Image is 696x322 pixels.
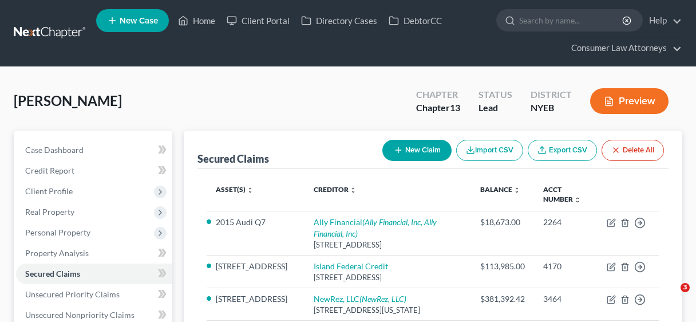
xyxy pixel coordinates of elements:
input: Search by name... [519,10,624,31]
i: unfold_more [574,197,581,203]
a: Help [643,10,682,31]
span: 13 [450,102,460,113]
a: Export CSV [528,140,597,161]
a: Ally Financial(Ally Financial, Inc, Ally Financial, Inc) [314,217,437,238]
div: 4170 [543,261,588,272]
i: unfold_more [247,187,254,194]
span: Case Dashboard [25,145,84,155]
span: [PERSON_NAME] [14,92,122,109]
div: 3464 [543,293,588,305]
i: unfold_more [513,187,520,194]
div: [STREET_ADDRESS][US_STATE] [314,305,462,316]
a: Asset(s) unfold_more [216,185,254,194]
div: $113,985.00 [480,261,525,272]
i: (NewRez, LLC) [359,294,406,304]
div: $18,673.00 [480,217,525,228]
div: $381,392.42 [480,293,525,305]
a: NewRez, LLC(NewRez, LLC) [314,294,406,304]
a: Property Analysis [16,243,172,264]
li: 2015 Audi Q7 [216,217,295,228]
button: Import CSV [456,140,523,161]
span: Unsecured Priority Claims [25,289,120,299]
i: (Ally Financial, Inc, Ally Financial, Inc) [314,217,437,238]
div: NYEB [531,101,572,115]
li: [STREET_ADDRESS] [216,293,295,305]
div: Secured Claims [197,152,269,166]
button: New Claim [382,140,452,161]
a: Balance unfold_more [480,185,520,194]
span: Unsecured Nonpriority Claims [25,310,135,320]
iframe: Intercom live chat [657,283,685,311]
div: [STREET_ADDRESS] [314,239,462,250]
li: [STREET_ADDRESS] [216,261,295,272]
a: Secured Claims [16,264,172,284]
span: 3 [681,283,690,292]
span: New Case [120,17,158,25]
div: Chapter [416,101,460,115]
span: Credit Report [25,166,74,175]
a: Creditor unfold_more [314,185,357,194]
div: Status [478,88,512,101]
button: Delete All [602,140,664,161]
div: Chapter [416,88,460,101]
span: Client Profile [25,186,73,196]
a: Credit Report [16,160,172,181]
div: District [531,88,572,101]
span: Personal Property [25,227,90,237]
a: Acct Number unfold_more [543,185,581,203]
a: Directory Cases [295,10,383,31]
a: Client Portal [221,10,295,31]
span: Secured Claims [25,269,80,278]
button: Preview [590,88,669,114]
a: Consumer Law Attorneys [565,38,682,58]
span: Real Property [25,207,74,217]
a: Island Federal Credit [314,261,388,271]
a: DebtorCC [383,10,448,31]
a: Case Dashboard [16,140,172,160]
a: Home [172,10,221,31]
div: Lead [478,101,512,115]
a: Unsecured Priority Claims [16,284,172,305]
i: unfold_more [350,187,357,194]
span: Property Analysis [25,248,89,258]
div: [STREET_ADDRESS] [314,272,462,283]
div: 2264 [543,217,588,228]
